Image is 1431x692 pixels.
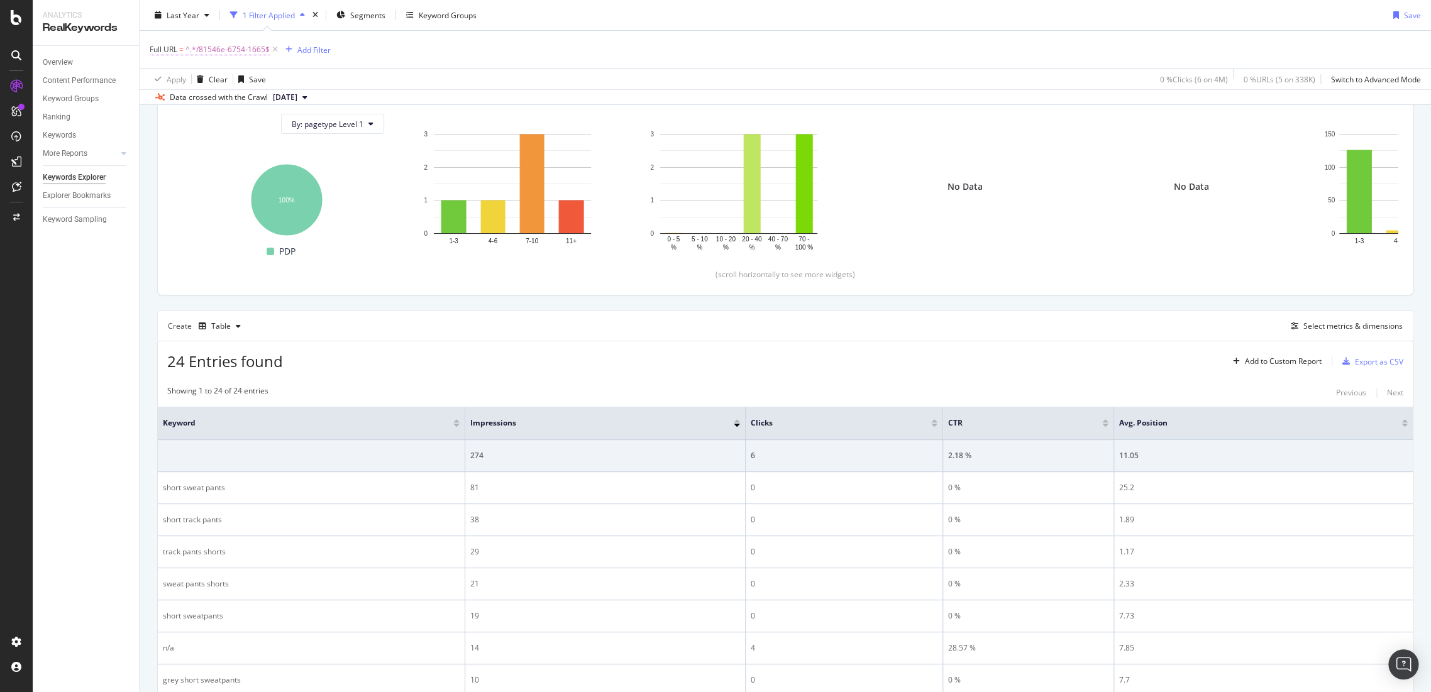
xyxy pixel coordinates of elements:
div: Next [1387,387,1403,398]
div: short sweatpants [163,610,460,622]
div: No Data [948,180,983,193]
button: By: pagetype Level 1 [281,114,384,134]
text: 50 [1328,197,1335,204]
span: Segments [350,9,385,20]
div: 0 [751,514,937,525]
a: More Reports [43,147,118,160]
div: 4 [751,642,937,654]
div: Add Filter [297,44,331,55]
span: Avg. Position [1119,417,1383,429]
div: 0 % [948,482,1108,493]
div: 0 [751,610,937,622]
button: Add Filter [280,42,331,57]
text: 20 - 40 [742,236,762,243]
button: Previous [1336,385,1366,400]
button: Table [194,316,246,336]
div: Save [249,74,266,84]
div: 38 [470,514,740,525]
div: 1.17 [1119,546,1408,557]
span: = [179,44,184,55]
text: 1-3 [1354,238,1364,244]
div: 25.2 [1119,482,1408,493]
div: Keyword Sampling [43,213,107,226]
div: short sweat pants [163,482,460,493]
div: Data crossed with the Crawl [170,92,268,103]
button: Next [1387,385,1403,400]
svg: A chart. [414,128,611,253]
text: 70 - [798,236,809,243]
button: Segments [331,5,390,25]
div: times [310,9,321,21]
div: 0 [751,546,937,557]
text: 100 % [795,244,813,251]
div: Content Performance [43,74,116,87]
text: 4-6 [489,238,498,244]
div: A chart. [641,128,837,253]
div: Apply [167,74,186,84]
a: Explorer Bookmarks [43,189,130,202]
span: Clicks [751,417,912,429]
div: RealKeywords [43,21,129,35]
text: 2 [650,164,654,171]
text: 150 [1324,131,1335,138]
div: Clear [209,74,228,84]
a: Overview [43,56,130,69]
a: Keyword Sampling [43,213,130,226]
span: PDP [279,244,296,259]
span: By: pagetype Level 1 [292,119,363,129]
div: 0 % [948,674,1108,686]
div: A chart. [188,158,384,238]
div: 2.33 [1119,578,1408,590]
div: 0 % URLs ( 5 on 338K ) [1244,74,1315,84]
div: 2.18 % [948,450,1108,461]
span: Full URL [150,44,177,55]
text: % [749,244,754,251]
div: grey short sweatpants [163,674,460,686]
button: Export as CSV [1337,351,1403,371]
div: Export as CSV [1355,356,1403,367]
div: 0 % [948,546,1108,557]
text: % [775,244,781,251]
div: Analytics [43,10,129,21]
div: 0 % Clicks ( 6 on 4M ) [1160,74,1228,84]
div: 0 [751,674,937,686]
text: 100 [1324,164,1335,171]
button: Save [233,69,266,89]
div: 10 [470,674,740,686]
div: 274 [470,450,740,461]
text: 0 [424,230,428,237]
div: sweat pants shorts [163,578,460,590]
div: Showing 1 to 24 of 24 entries [167,385,268,400]
span: Keyword [163,417,434,429]
text: 3 [424,131,428,138]
text: 3 [650,131,654,138]
text: 1 [650,197,654,204]
button: Apply [150,69,186,89]
button: Select metrics & dimensions [1286,319,1403,334]
div: 7.73 [1119,610,1408,622]
button: Clear [192,69,228,89]
text: 4-6 [1394,238,1403,244]
text: 1 [424,197,428,204]
div: Explorer Bookmarks [43,189,111,202]
div: Switch to Advanced Mode [1331,74,1421,84]
text: 40 - 70 [768,236,788,243]
div: 11.05 [1119,450,1408,461]
text: 11+ [566,238,577,244]
div: 6 [751,450,937,461]
div: Keywords Explorer [43,171,106,184]
button: [DATE] [268,90,312,105]
div: Add to Custom Report [1245,358,1322,365]
div: 1.89 [1119,514,1408,525]
div: Keywords [43,129,76,142]
div: No Data [1174,180,1209,193]
div: 0 [751,482,937,493]
button: Add to Custom Report [1228,351,1322,371]
div: Table [211,322,231,330]
span: Impressions [470,417,715,429]
span: 2025 Aug. 4th [273,92,297,103]
div: Overview [43,56,73,69]
div: 7.7 [1119,674,1408,686]
div: 7.85 [1119,642,1408,654]
div: 21 [470,578,740,590]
